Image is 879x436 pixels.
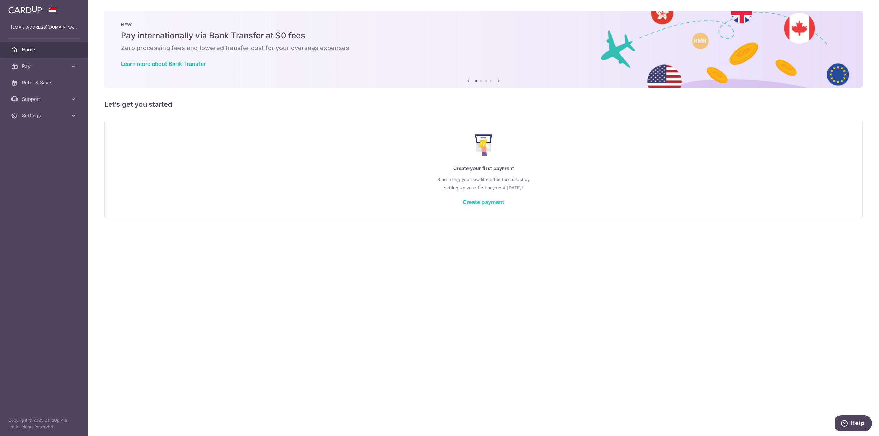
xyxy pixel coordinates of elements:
[475,134,492,156] img: Make Payment
[121,22,846,27] p: NEW
[121,44,846,52] h6: Zero processing fees and lowered transfer cost for your overseas expenses
[118,164,848,173] p: Create your first payment
[121,30,846,41] h5: Pay internationally via Bank Transfer at $0 fees
[11,24,77,31] p: [EMAIL_ADDRESS][DOMAIN_NAME]
[104,99,863,110] h5: Let’s get you started
[835,415,872,433] iframe: Opens a widget where you can find more information
[121,60,206,67] a: Learn more about Bank Transfer
[22,112,67,119] span: Settings
[22,46,67,53] span: Home
[22,79,67,86] span: Refer & Save
[22,96,67,103] span: Support
[118,175,848,192] p: Start using your credit card to the fullest by setting up your first payment [DATE]!
[22,63,67,70] span: Pay
[463,199,504,205] a: Create payment
[8,5,42,14] img: CardUp
[104,11,863,88] img: Bank transfer banner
